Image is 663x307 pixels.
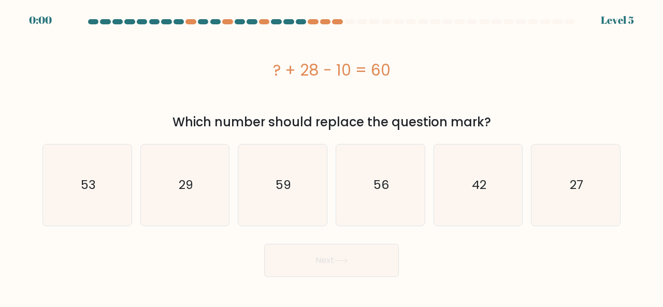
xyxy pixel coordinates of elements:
[29,12,52,28] div: 0:00
[42,59,621,82] div: ? + 28 - 10 = 60
[80,177,95,194] text: 53
[373,177,389,194] text: 56
[601,12,634,28] div: Level 5
[264,244,399,277] button: Next
[472,177,486,194] text: 42
[276,177,291,194] text: 59
[570,177,583,194] text: 27
[179,177,193,194] text: 29
[49,113,614,131] div: Which number should replace the question mark?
